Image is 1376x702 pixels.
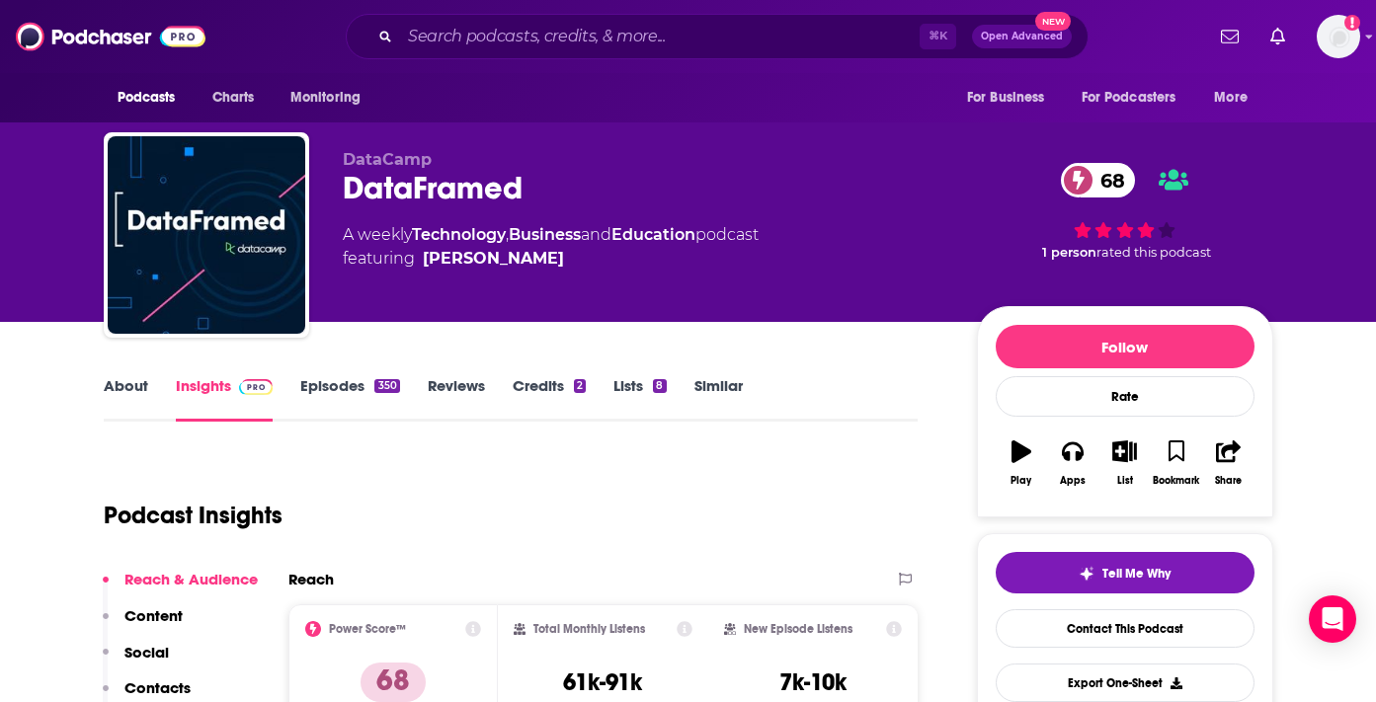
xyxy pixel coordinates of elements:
[1151,428,1202,499] button: Bookmark
[239,379,274,395] img: Podchaser Pro
[1011,475,1031,487] div: Play
[1317,15,1360,58] img: User Profile
[400,21,920,52] input: Search podcasts, credits, & more...
[744,622,852,636] h2: New Episode Listens
[343,223,759,271] div: A weekly podcast
[361,663,426,702] p: 68
[103,570,258,606] button: Reach & Audience
[581,225,611,244] span: and
[346,14,1089,59] div: Search podcasts, credits, & more...
[16,18,205,55] img: Podchaser - Follow, Share and Rate Podcasts
[104,79,202,117] button: open menu
[996,552,1255,593] button: tell me why sparkleTell Me Why
[176,376,274,422] a: InsightsPodchaser Pro
[506,225,509,244] span: ,
[1215,475,1242,487] div: Share
[1035,12,1071,31] span: New
[277,79,386,117] button: open menu
[996,609,1255,648] a: Contact This Podcast
[124,678,191,697] p: Contacts
[996,325,1255,368] button: Follow
[1213,20,1247,53] a: Show notifications dropdown
[694,376,743,422] a: Similar
[1096,245,1211,260] span: rated this podcast
[1153,475,1199,487] div: Bookmark
[118,84,176,112] span: Podcasts
[996,663,1255,702] button: Export One-Sheet
[423,247,564,271] a: Adel Nehme
[374,379,399,393] div: 350
[1102,566,1171,582] span: Tell Me Why
[513,376,586,422] a: Credits2
[103,606,183,643] button: Content
[343,247,759,271] span: featuring
[288,570,334,588] h2: Reach
[1202,428,1254,499] button: Share
[343,150,432,169] span: DataCamp
[509,225,581,244] a: Business
[1200,79,1272,117] button: open menu
[1061,163,1135,197] a: 68
[412,225,506,244] a: Technology
[124,570,258,588] p: Reach & Audience
[1309,595,1356,643] div: Open Intercom Messenger
[613,376,666,422] a: Lists8
[1047,428,1098,499] button: Apps
[1344,15,1360,31] svg: Add a profile image
[1069,79,1205,117] button: open menu
[779,667,847,697] h3: 7k-10k
[653,379,666,393] div: 8
[920,24,956,49] span: ⌘ K
[1317,15,1360,58] span: Logged in as megcassidy
[1082,84,1176,112] span: For Podcasters
[290,84,361,112] span: Monitoring
[428,376,485,422] a: Reviews
[212,84,255,112] span: Charts
[103,643,169,679] button: Social
[981,32,1063,41] span: Open Advanced
[104,376,148,422] a: About
[1117,475,1133,487] div: List
[1081,163,1135,197] span: 68
[563,667,642,697] h3: 61k-91k
[996,428,1047,499] button: Play
[972,25,1072,48] button: Open AdvancedNew
[1214,84,1248,112] span: More
[967,84,1045,112] span: For Business
[108,136,305,334] img: DataFramed
[1317,15,1360,58] button: Show profile menu
[104,501,283,530] h1: Podcast Insights
[996,376,1255,417] div: Rate
[953,79,1070,117] button: open menu
[1060,475,1086,487] div: Apps
[611,225,695,244] a: Education
[200,79,267,117] a: Charts
[124,643,169,662] p: Social
[977,150,1273,273] div: 68 1 personrated this podcast
[1098,428,1150,499] button: List
[574,379,586,393] div: 2
[329,622,406,636] h2: Power Score™
[1042,245,1096,260] span: 1 person
[124,606,183,625] p: Content
[1262,20,1293,53] a: Show notifications dropdown
[300,376,399,422] a: Episodes350
[1079,566,1094,582] img: tell me why sparkle
[533,622,645,636] h2: Total Monthly Listens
